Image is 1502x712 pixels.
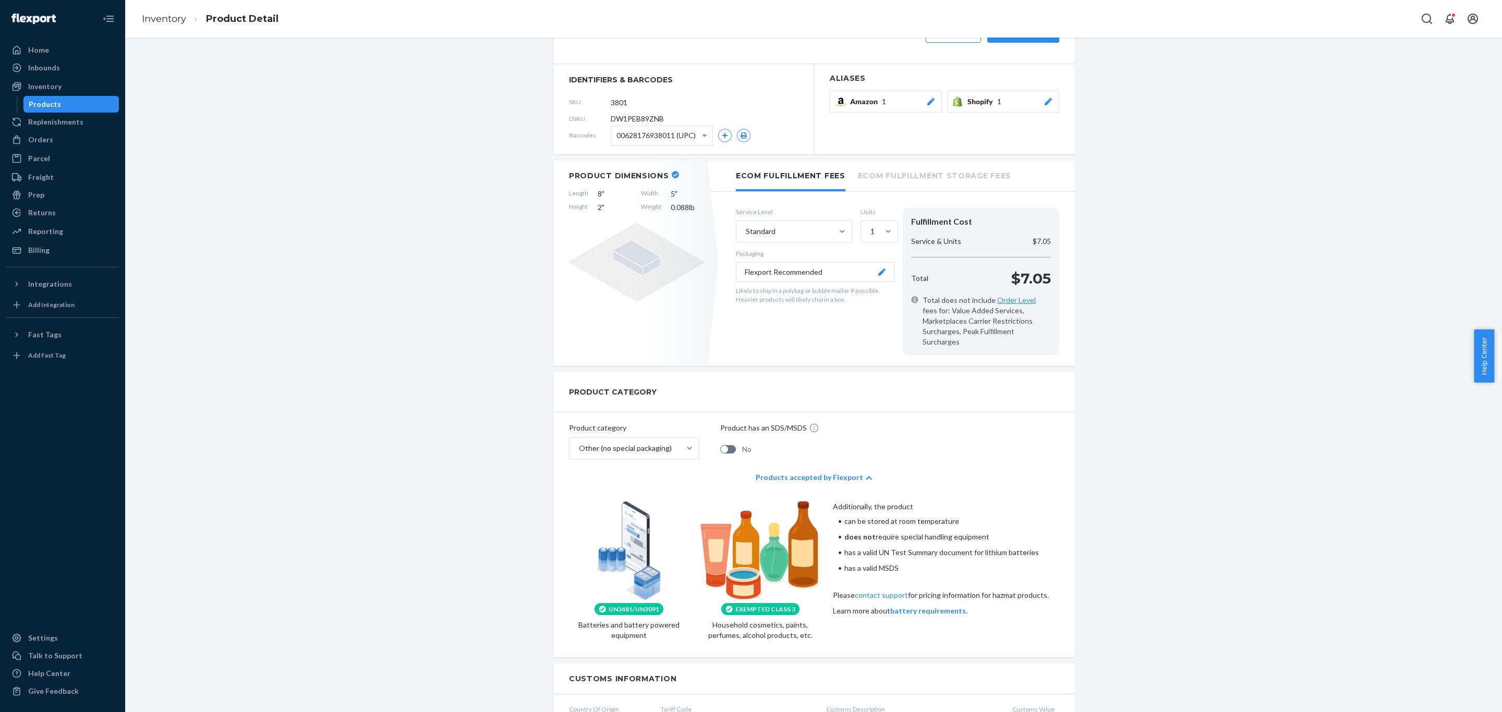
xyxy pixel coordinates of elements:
[29,99,61,109] div: Products
[28,686,79,696] div: Give Feedback
[6,647,119,664] a: Talk to Support
[611,114,664,124] span: DW1PEB89ZNB
[28,245,50,255] div: Billing
[578,443,579,453] input: Other (no special packaging)
[98,8,119,29] button: Close Navigation
[736,249,894,258] p: Packaging
[6,42,119,58] a: Home
[569,423,699,433] p: Product category
[6,169,119,186] a: Freight
[28,153,50,164] div: Parcel
[602,203,604,212] span: "
[1474,329,1494,383] button: Help Center
[6,114,119,130] a: Replenishments
[134,4,287,34] ol: breadcrumbs
[569,189,588,199] span: Length
[574,603,684,641] div: Batteries and battery powered equipment
[602,189,604,198] span: "
[11,14,56,24] img: Flexport logo
[745,226,746,237] input: Standard
[641,189,661,199] span: Width
[869,226,870,237] input: 1
[28,117,83,127] div: Replenishments
[569,97,611,106] span: SKU
[28,45,49,55] div: Home
[833,590,1058,600] p: Please for pricing information for hazmat products.
[675,189,677,198] span: "
[206,13,278,24] a: Product Detail
[6,131,119,148] a: Orders
[1416,8,1437,29] button: Open Search Box
[595,603,663,615] div: UN3481/UN3091
[6,204,119,221] a: Returns
[997,96,1001,107] span: 1
[671,202,705,213] span: 0.088 lb
[967,96,997,107] span: Shopify
[830,75,1059,82] h2: Aliases
[569,131,611,140] span: Barcodes
[833,606,1058,616] p: Learn more about .
[598,189,632,199] span: 8
[1033,236,1051,247] p: $7.05
[28,279,72,289] div: Integrations
[6,326,119,343] button: Fast Tags
[911,273,928,284] p: Total
[838,516,1058,526] li: can be stored at room temperature
[850,96,882,107] span: Amazon
[1462,8,1483,29] button: Open account menu
[746,226,776,237] div: Standard
[598,202,632,213] span: 2
[838,532,1058,542] li: require special handling equipment
[28,172,54,182] div: Freight
[569,75,798,85] span: identifiers & barcodes
[28,668,70,679] div: Help Center
[870,226,875,237] div: 1
[890,606,966,616] button: battery requirements
[736,161,845,191] li: Ecom Fulfillment Fees
[569,114,611,123] span: DSKU
[28,650,82,661] div: Talk to Support
[736,286,894,304] p: Likely to ship in a polybag or bubble mailer if possible. Heavier products will likely ship in a ...
[28,226,63,237] div: Reporting
[28,81,62,92] div: Inventory
[28,351,66,360] div: Add Fast Tag
[855,591,908,599] a: contact support
[742,444,752,455] span: No
[6,347,119,364] a: Add Fast Tag
[569,171,669,180] h2: Product Dimensions
[736,262,894,282] button: Flexport Recommended
[6,150,119,167] a: Parcel
[830,91,942,113] button: Amazon1
[142,13,186,24] a: Inventory
[6,187,119,203] a: Prep
[858,161,1011,189] li: Ecom Fulfillment Storage Fees
[736,207,852,216] label: Service Level
[911,236,961,247] p: Service & Units
[569,202,588,213] span: Height
[6,665,119,682] a: Help Center
[6,276,119,292] button: Integrations
[923,295,1051,347] span: Total does not include fees for: Value Added Services, Marketplaces Carrier Restrictions Surcharg...
[28,329,62,340] div: Fast Tags
[700,603,820,641] div: Household cosmetics, paints, perfumes, alcohol products, etc.
[838,547,1058,558] li: has a valid UN Test Summary document for lithium batteries
[28,134,53,145] div: Orders
[28,190,44,200] div: Prep
[6,297,119,313] a: Add Integration
[6,59,119,76] a: Inbounds
[641,202,661,213] span: Weight
[28,63,60,73] div: Inbounds
[6,630,119,646] a: Settings
[6,242,119,259] a: Billing
[1011,268,1051,289] p: $7.05
[861,207,894,216] label: Units
[720,423,807,433] p: Product has an SDS/MSDS
[28,633,58,643] div: Settings
[911,216,1051,228] div: Fulfillment Cost
[616,127,696,144] span: 00628176938011 (UPC)
[569,674,1059,683] h2: Customs Information
[6,223,119,240] a: Reporting
[23,96,119,113] a: Products
[1439,8,1460,29] button: Open notifications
